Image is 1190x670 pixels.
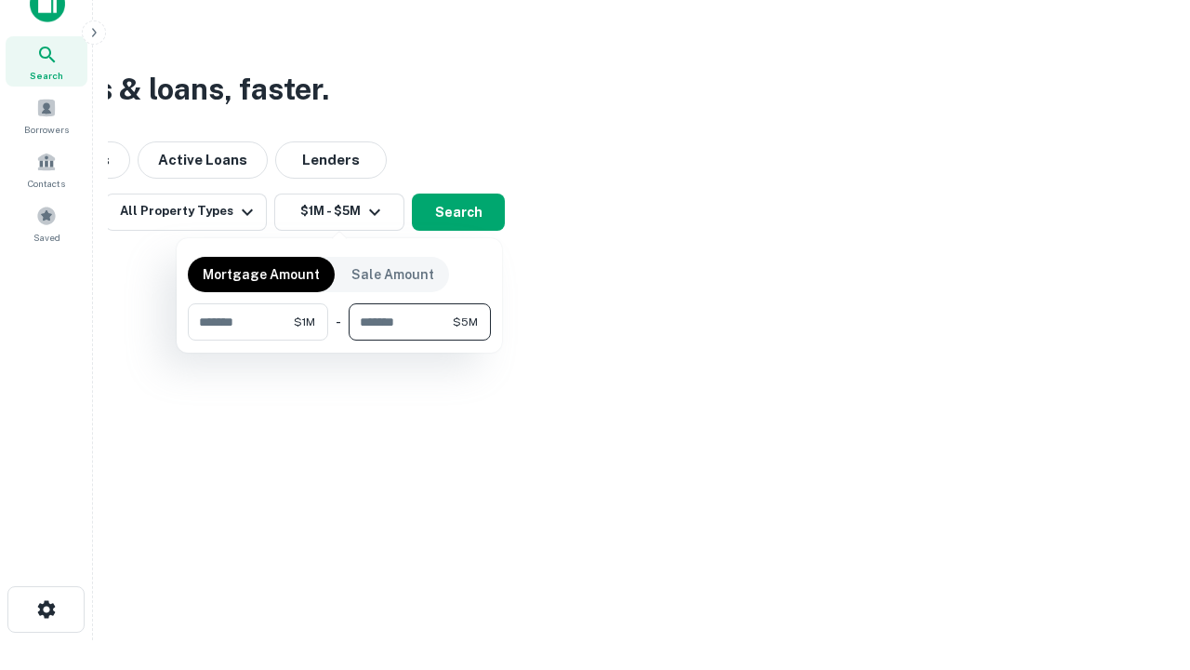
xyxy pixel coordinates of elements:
[351,264,434,285] p: Sale Amount
[453,314,478,330] span: $5M
[1097,462,1190,551] iframe: Chat Widget
[294,314,315,330] span: $1M
[336,303,341,341] div: -
[203,264,320,285] p: Mortgage Amount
